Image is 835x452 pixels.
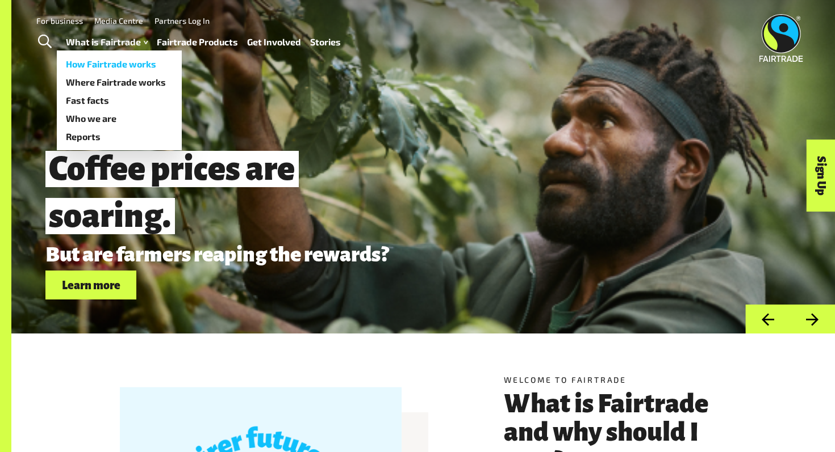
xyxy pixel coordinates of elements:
[155,16,210,26] a: Partners Log In
[57,91,182,109] a: Fast facts
[57,128,182,146] a: Reports
[745,305,790,333] button: Previous
[57,109,182,128] a: Who we are
[94,16,143,26] a: Media Centre
[45,243,673,266] p: But are farmers reaping the rewards?
[790,305,835,333] button: Next
[504,374,727,386] h5: Welcome to Fairtrade
[66,34,148,50] a: What is Fairtrade
[759,14,803,62] img: Fairtrade Australia New Zealand logo
[57,73,182,91] a: Where Fairtrade works
[31,28,59,56] a: Toggle Search
[36,16,83,26] a: For business
[247,34,301,50] a: Get Involved
[45,151,299,234] span: Coffee prices are soaring.
[45,271,136,299] a: Learn more
[57,55,182,73] a: How Fairtrade works
[310,34,341,50] a: Stories
[157,34,238,50] a: Fairtrade Products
